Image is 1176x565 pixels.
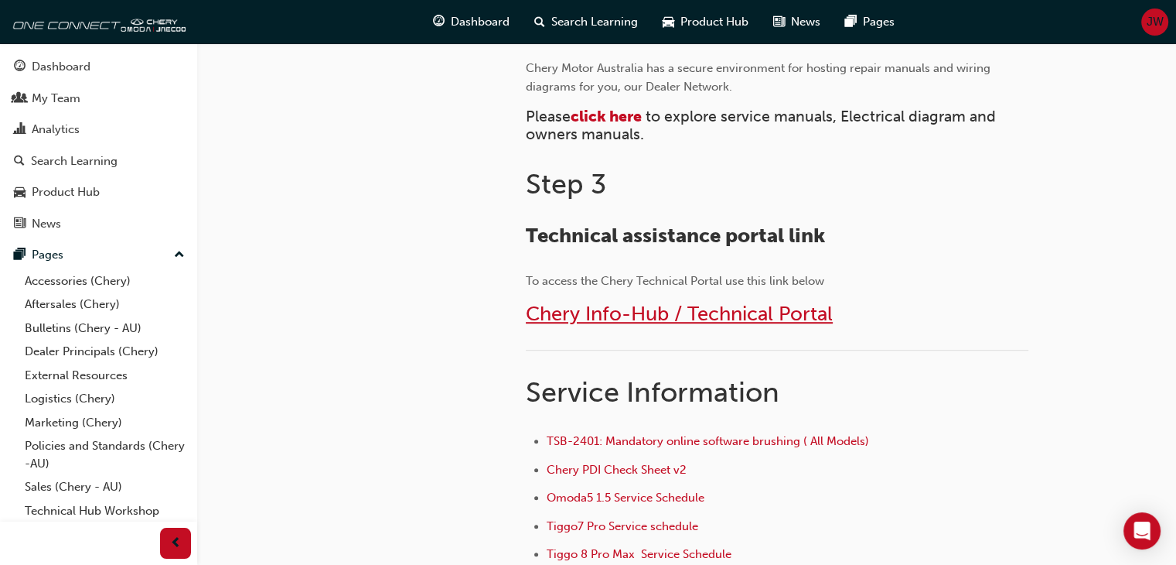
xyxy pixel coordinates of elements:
[1147,13,1164,31] span: JW
[14,186,26,200] span: car-icon
[526,302,833,326] a: Chery Info-Hub / Technical Portal
[14,60,26,74] span: guage-icon
[526,108,571,125] span: Please
[8,6,186,37] img: oneconnect
[845,12,857,32] span: pages-icon
[551,13,638,31] span: Search Learning
[6,210,191,238] a: News
[650,6,761,38] a: car-iconProduct Hub
[19,411,191,435] a: Marketing (Chery)
[663,12,674,32] span: car-icon
[19,340,191,364] a: Dealer Principals (Chery)
[6,115,191,144] a: Analytics
[680,13,748,31] span: Product Hub
[526,167,606,200] span: Step 3
[6,147,191,176] a: Search Learning
[6,53,191,81] a: Dashboard
[526,224,825,248] span: Technical assistance portal link
[547,547,731,561] a: Tiggo 8 Pro Max Service Schedule
[14,248,26,262] span: pages-icon
[31,152,118,170] div: Search Learning
[526,61,994,94] span: Chery Motor Australia has a secure environment for hosting repair manuals and wiring diagrams for...
[863,13,895,31] span: Pages
[6,241,191,269] button: Pages
[547,491,704,505] a: Omoda5 1.5 Service Schedule
[174,245,185,265] span: up-icon
[32,58,90,76] div: Dashboard
[170,534,182,553] span: prev-icon
[19,387,191,411] a: Logistics (Chery)
[14,155,25,169] span: search-icon
[1141,9,1168,36] button: JW
[19,269,191,293] a: Accessories (Chery)
[571,108,642,125] a: click here
[421,6,522,38] a: guage-iconDashboard
[451,13,510,31] span: Dashboard
[14,92,26,106] span: people-icon
[32,183,100,201] div: Product Hub
[19,364,191,388] a: External Resources
[32,121,80,139] div: Analytics
[761,6,833,38] a: news-iconNews
[19,293,191,317] a: Aftersales (Chery)
[433,12,445,32] span: guage-icon
[526,274,824,288] span: To access the Chery Technical Portal use this link below
[19,434,191,475] a: Policies and Standards (Chery -AU)
[526,108,1000,143] span: to explore service manuals, Electrical diagram and owners manuals.
[32,90,80,108] div: My Team
[32,215,61,233] div: News
[526,375,779,409] span: Service Information
[791,13,820,31] span: News
[14,123,26,137] span: chart-icon
[833,6,907,38] a: pages-iconPages
[547,519,698,533] a: Tiggo7 Pro Service schedule
[19,475,191,499] a: Sales (Chery - AU)
[6,84,191,113] a: My Team
[534,12,545,32] span: search-icon
[522,6,650,38] a: search-iconSearch Learning
[6,50,191,241] button: DashboardMy TeamAnalyticsSearch LearningProduct HubNews
[14,217,26,231] span: news-icon
[19,317,191,341] a: Bulletins (Chery - AU)
[6,178,191,207] a: Product Hub
[773,12,785,32] span: news-icon
[547,463,687,477] a: Chery PDI Check Sheet v2
[1123,512,1161,550] div: Open Intercom Messenger
[32,246,63,264] div: Pages
[547,434,869,448] a: TSB-2401: Mandatory online software brushing ( All Models)
[19,499,191,540] a: Technical Hub Workshop information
